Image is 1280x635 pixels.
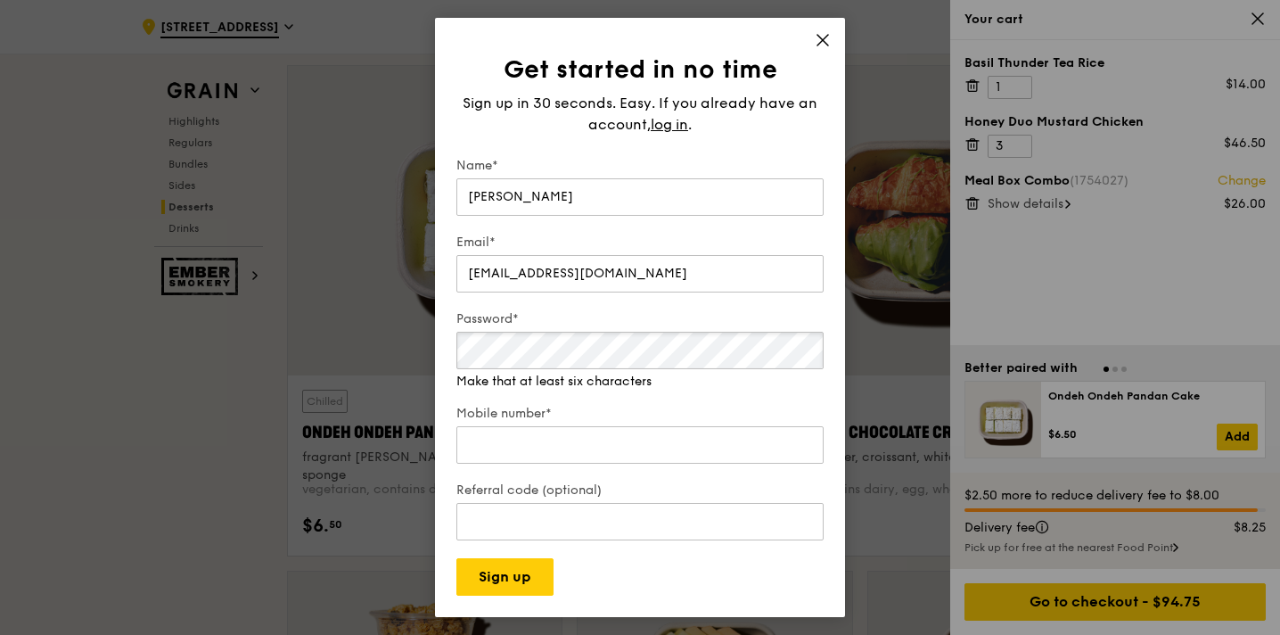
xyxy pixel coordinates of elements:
h1: Get started in no time [456,54,824,86]
span: Sign up in 30 seconds. Easy. If you already have an account, [463,95,817,133]
label: Mobile number* [456,405,824,423]
label: Name* [456,157,824,175]
label: Referral code (optional) [456,482,824,499]
span: log in [651,114,688,136]
button: Sign up [456,558,554,596]
span: . [688,116,692,133]
label: Password* [456,310,824,328]
label: Email* [456,234,824,252]
div: Make that at least six characters [456,373,824,391]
